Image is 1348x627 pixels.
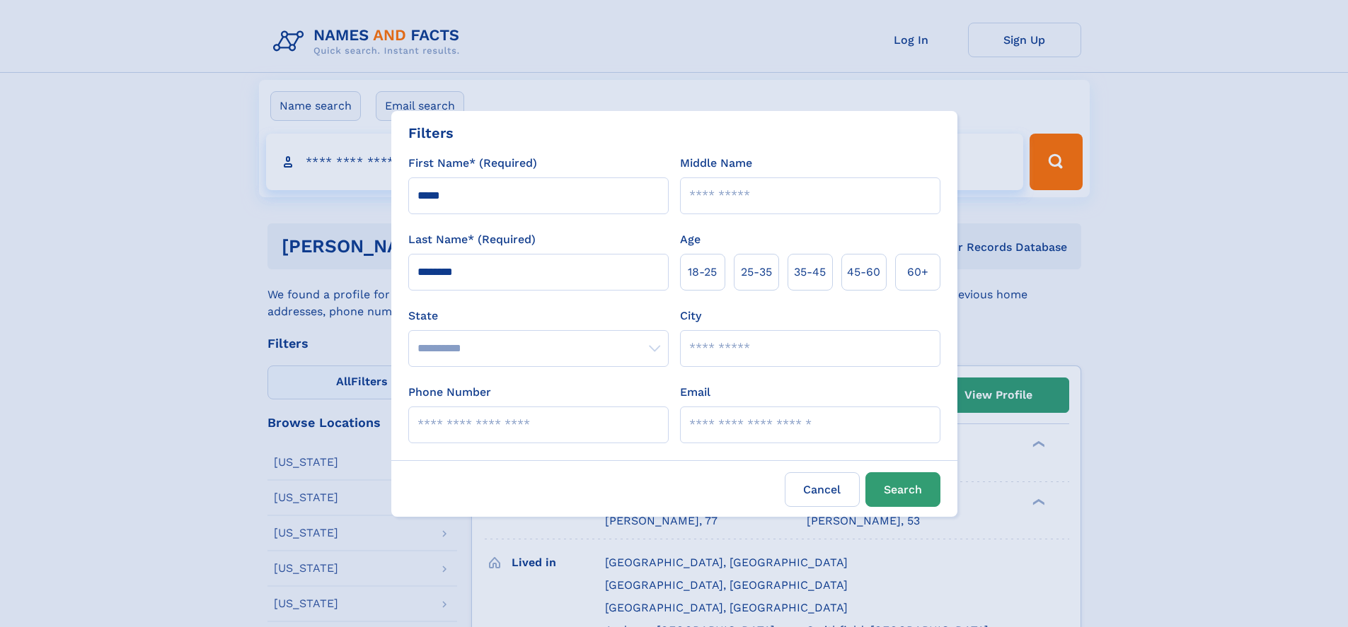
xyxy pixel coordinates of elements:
[408,384,491,401] label: Phone Number
[847,264,880,281] span: 45‑60
[680,231,701,248] label: Age
[785,472,860,507] label: Cancel
[680,307,701,324] label: City
[907,264,928,281] span: 60+
[408,155,537,172] label: First Name* (Required)
[794,264,826,281] span: 35‑45
[408,122,454,143] div: Filters
[680,155,752,172] label: Middle Name
[865,472,940,507] button: Search
[688,264,717,281] span: 18‑25
[408,231,536,248] label: Last Name* (Required)
[408,307,669,324] label: State
[741,264,772,281] span: 25‑35
[680,384,710,401] label: Email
